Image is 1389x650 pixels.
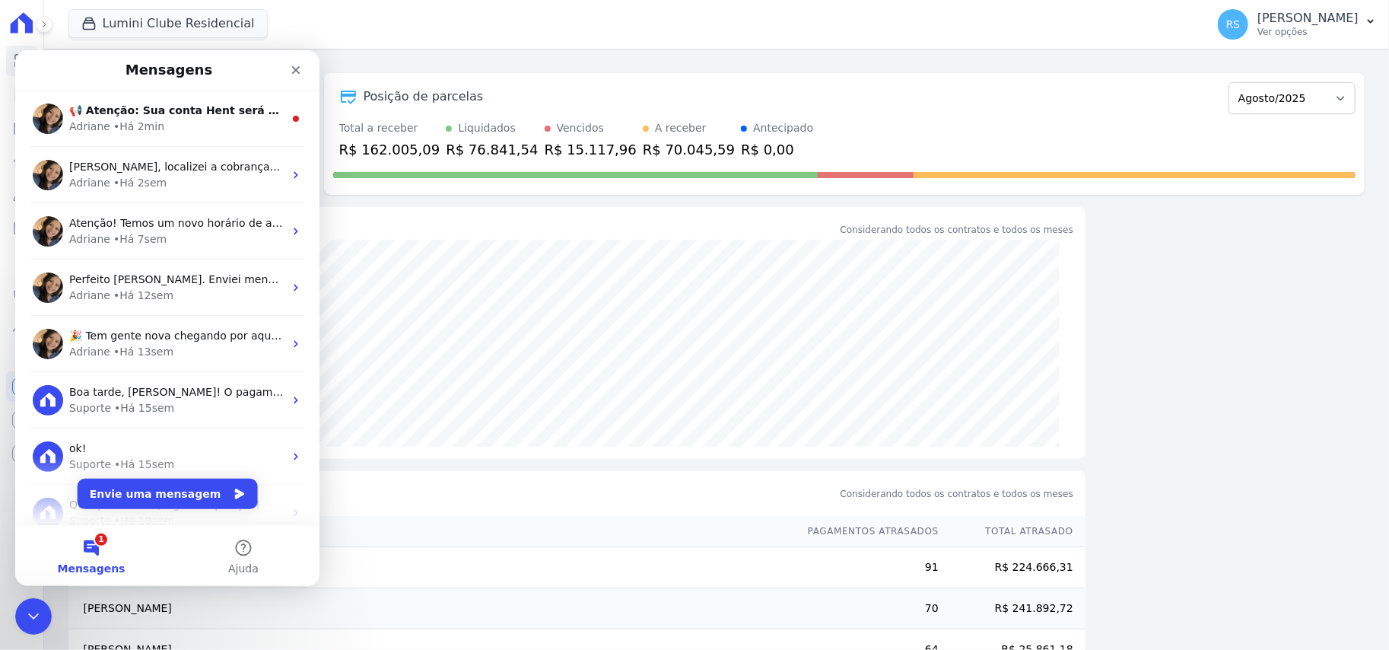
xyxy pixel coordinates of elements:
span: Perfeito [PERSON_NAME]. Enviei mensagem para ela pedindo atenção no e-mail enviado. =) [54,223,547,235]
button: Ajuda [152,475,304,536]
td: R$ 241.892,72 [939,588,1085,629]
div: R$ 162.005,09 [339,139,440,160]
span: Principais devedores totais [102,483,838,504]
p: Ver opções [1257,26,1359,38]
td: R$ 224.666,31 [939,547,1085,588]
iframe: Intercom live chat [15,598,52,635]
img: Profile image for Adriane [17,53,48,84]
iframe: Intercom live chat [15,50,319,586]
div: Saldo devedor total [102,219,838,240]
div: Suporte [54,406,96,422]
div: A receber [655,120,707,136]
p: [PERSON_NAME] [1257,11,1359,26]
div: • Há 15sem [99,350,159,366]
div: R$ 15.117,96 [545,139,637,160]
button: RS [PERSON_NAME] Ver opções [1206,3,1389,46]
td: [PERSON_NAME] [68,588,793,629]
span: Mensagens [43,513,110,524]
div: Vencidos [557,120,604,136]
div: • Há 18sem [99,463,159,479]
button: Envie uma mensagem [62,429,243,459]
div: R$ 76.841,54 [446,139,538,160]
button: Lumini Clube Residencial [68,9,268,38]
span: Ajuda [213,513,243,524]
div: • Há 13sem [98,294,158,310]
img: Profile image for Adriane [17,110,48,140]
div: R$ 70.045,59 [643,139,735,160]
div: R$ 0,00 [741,139,813,160]
span: Considerando todos os contratos e todos os meses [841,487,1073,501]
th: Total Atrasado [939,516,1085,547]
img: Profile image for Suporte [17,391,48,422]
div: • Há 2sem [98,125,151,141]
img: Profile image for Adriane [17,166,48,196]
th: Nome [68,516,793,547]
td: [PERSON_NAME] [68,547,793,588]
div: Liquidados [458,120,516,136]
img: Profile image for Adriane [17,222,48,253]
div: Adriane [54,181,95,197]
span: Boa tarde, [PERSON_NAME]! O pagamento foi efetivado, sim. Realizei a sincronização do sistema, e ... [54,336,1000,348]
div: • Há 7sem [98,181,151,197]
td: 70 [793,588,939,629]
td: 91 [793,547,939,588]
div: Suporte [54,350,96,366]
div: Considerando todos os contratos e todos os meses [841,223,1073,237]
div: Adriane [54,69,95,84]
div: • Há 15sem [99,406,159,422]
div: Posição de parcelas [364,88,484,106]
div: Total a receber [339,120,440,136]
div: Antecipado [753,120,813,136]
span: Qualquer duvida, sigo a disposição! [54,448,245,460]
div: • Há 2min [98,69,149,84]
span: [PERSON_NAME], localizei a cobrança. Esta associada a esta parcela: [URL][DOMAIN_NAME] ​ [54,110,548,123]
th: Pagamentos Atrasados [793,516,939,547]
div: • Há 12sem [98,237,158,253]
img: Profile image for Suporte [17,335,48,365]
div: Adriane [54,294,95,310]
span: ok! [54,392,71,404]
img: Profile image for Suporte [17,448,48,478]
span: RS [1226,19,1241,30]
img: Profile image for Adriane [17,279,48,309]
div: Suporte [54,463,96,479]
div: Adriane [54,125,95,141]
div: Adriane [54,237,95,253]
